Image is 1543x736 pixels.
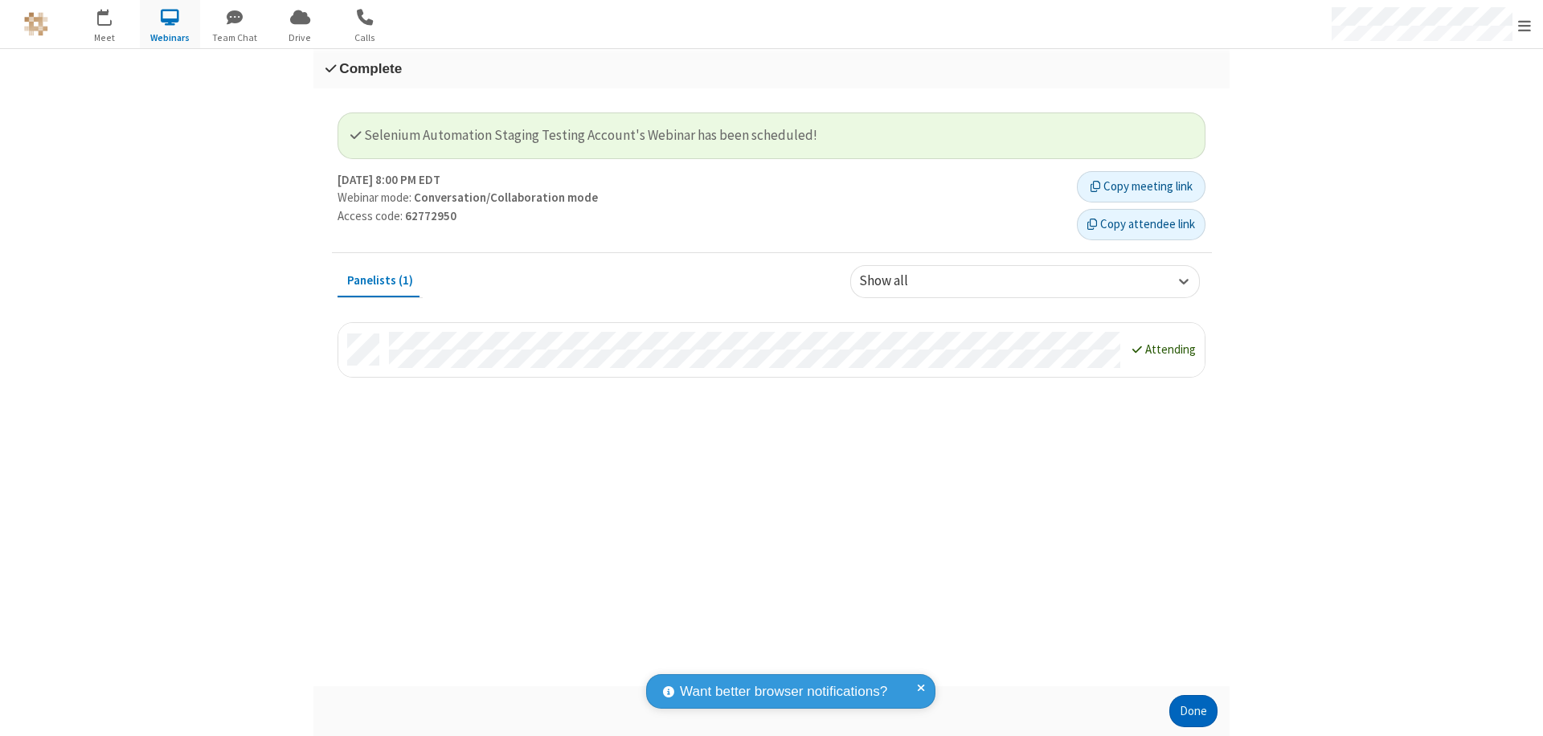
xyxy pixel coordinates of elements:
span: Calls [335,31,395,45]
button: Copy meeting link [1077,171,1205,203]
span: Selenium Automation Staging Testing Account's Webinar has been scheduled! [350,126,817,144]
strong: Conversation/Collaboration mode [414,190,598,205]
button: Panelists (1) [338,265,423,296]
button: Done [1169,695,1218,727]
strong: 62772950 [405,208,456,223]
span: Want better browser notifications? [680,681,887,702]
div: Show all [859,272,935,292]
span: Meet [75,31,135,45]
span: Webinars [140,31,200,45]
strong: [DATE] 8:00 PM EDT [338,171,440,190]
h3: Complete [325,61,1218,76]
iframe: Chat [1503,694,1531,725]
img: QA Selenium DO NOT DELETE OR CHANGE [24,12,48,36]
span: Drive [270,31,330,45]
p: Access code: [338,207,1065,226]
p: Webinar mode: [338,189,1065,207]
span: Attending [1145,341,1196,357]
button: Copy attendee link [1077,209,1205,241]
span: Team Chat [205,31,265,45]
div: 9 [108,9,119,21]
